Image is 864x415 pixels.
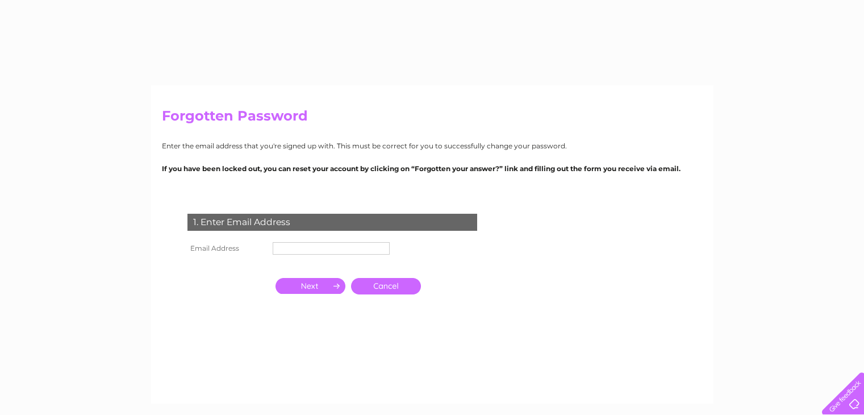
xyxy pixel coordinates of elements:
p: Enter the email address that you're signed up with. This must be correct for you to successfully ... [162,140,703,151]
th: Email Address [185,239,270,258]
div: 1. Enter Email Address [187,214,477,231]
h2: Forgotten Password [162,108,703,130]
a: Cancel [351,278,421,294]
p: If you have been locked out, you can reset your account by clicking on “Forgotten your answer?” l... [162,163,703,174]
